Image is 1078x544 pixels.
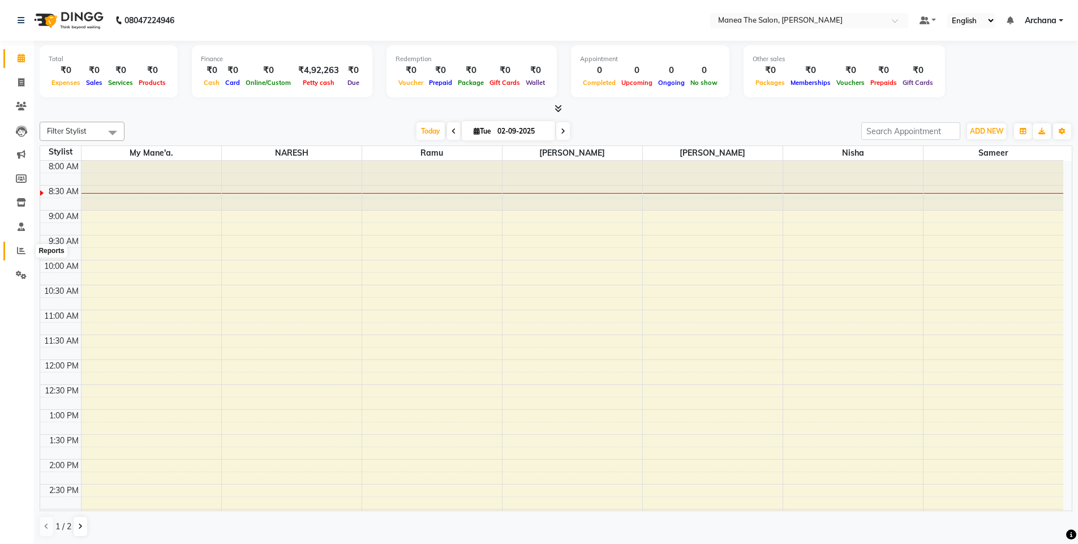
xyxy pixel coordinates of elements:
[619,64,655,77] div: 0
[42,285,81,297] div: 10:30 AM
[426,79,455,87] span: Prepaid
[222,146,362,160] span: NARESH
[47,460,81,472] div: 2:00 PM
[416,122,445,140] span: Today
[46,186,81,198] div: 8:30 AM
[47,509,81,521] div: 3:00 PM
[49,79,83,87] span: Expenses
[494,123,551,140] input: 2025-09-02
[243,64,294,77] div: ₹0
[523,79,548,87] span: Wallet
[783,146,923,160] span: nisha
[688,64,720,77] div: 0
[42,335,81,347] div: 11:30 AM
[105,79,136,87] span: Services
[688,79,720,87] span: No show
[655,64,688,77] div: 0
[643,146,783,160] span: [PERSON_NAME]
[29,5,106,36] img: logo
[222,79,243,87] span: Card
[455,79,487,87] span: Package
[580,79,619,87] span: Completed
[426,64,455,77] div: ₹0
[55,521,71,533] span: 1 / 2
[136,79,169,87] span: Products
[47,435,81,447] div: 1:30 PM
[924,146,1064,160] span: Sameer
[455,64,487,77] div: ₹0
[867,64,900,77] div: ₹0
[83,64,105,77] div: ₹0
[861,122,960,140] input: Search Appointment
[42,260,81,272] div: 10:00 AM
[396,79,426,87] span: Voucher
[47,485,81,496] div: 2:30 PM
[655,79,688,87] span: Ongoing
[294,64,343,77] div: ₹4,92,263
[46,161,81,173] div: 8:00 AM
[345,79,362,87] span: Due
[49,64,83,77] div: ₹0
[523,64,548,77] div: ₹0
[487,64,523,77] div: ₹0
[788,79,834,87] span: Memberships
[49,54,169,64] div: Total
[788,64,834,77] div: ₹0
[970,127,1003,135] span: ADD NEW
[900,79,936,87] span: Gift Cards
[834,79,867,87] span: Vouchers
[753,54,936,64] div: Other sales
[396,54,548,64] div: Redemption
[396,64,426,77] div: ₹0
[201,79,222,87] span: Cash
[42,385,81,397] div: 12:30 PM
[867,79,900,87] span: Prepaids
[47,126,87,135] span: Filter Stylist
[900,64,936,77] div: ₹0
[40,146,81,158] div: Stylist
[619,79,655,87] span: Upcoming
[580,54,720,64] div: Appointment
[81,146,221,160] span: My Mane'a.
[46,211,81,222] div: 9:00 AM
[834,64,867,77] div: ₹0
[503,146,642,160] span: [PERSON_NAME]
[46,235,81,247] div: 9:30 AM
[47,410,81,422] div: 1:00 PM
[201,54,363,64] div: Finance
[42,310,81,322] div: 11:00 AM
[967,123,1006,139] button: ADD NEW
[362,146,502,160] span: Ramu
[300,79,337,87] span: Petty cash
[487,79,523,87] span: Gift Cards
[105,64,136,77] div: ₹0
[471,127,494,135] span: Tue
[753,64,788,77] div: ₹0
[243,79,294,87] span: Online/Custom
[83,79,105,87] span: Sales
[201,64,222,77] div: ₹0
[124,5,174,36] b: 08047224946
[136,64,169,77] div: ₹0
[222,64,243,77] div: ₹0
[580,64,619,77] div: 0
[343,64,363,77] div: ₹0
[36,244,67,258] div: Reports
[753,79,788,87] span: Packages
[42,360,81,372] div: 12:00 PM
[1025,15,1056,27] span: Archana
